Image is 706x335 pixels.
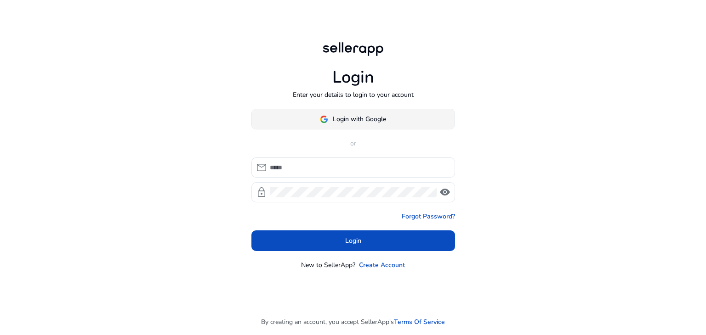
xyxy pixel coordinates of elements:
[320,115,328,123] img: google-logo.svg
[359,260,405,270] a: Create Account
[251,230,455,251] button: Login
[251,109,455,129] button: Login with Google
[394,317,445,327] a: Terms Of Service
[251,139,455,148] p: or
[256,187,267,198] span: lock
[402,212,455,221] a: Forgot Password?
[345,236,361,246] span: Login
[332,67,374,87] h1: Login
[293,90,414,100] p: Enter your details to login to your account
[256,162,267,173] span: mail
[439,187,450,198] span: visibility
[333,114,386,124] span: Login with Google
[301,260,355,270] p: New to SellerApp?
